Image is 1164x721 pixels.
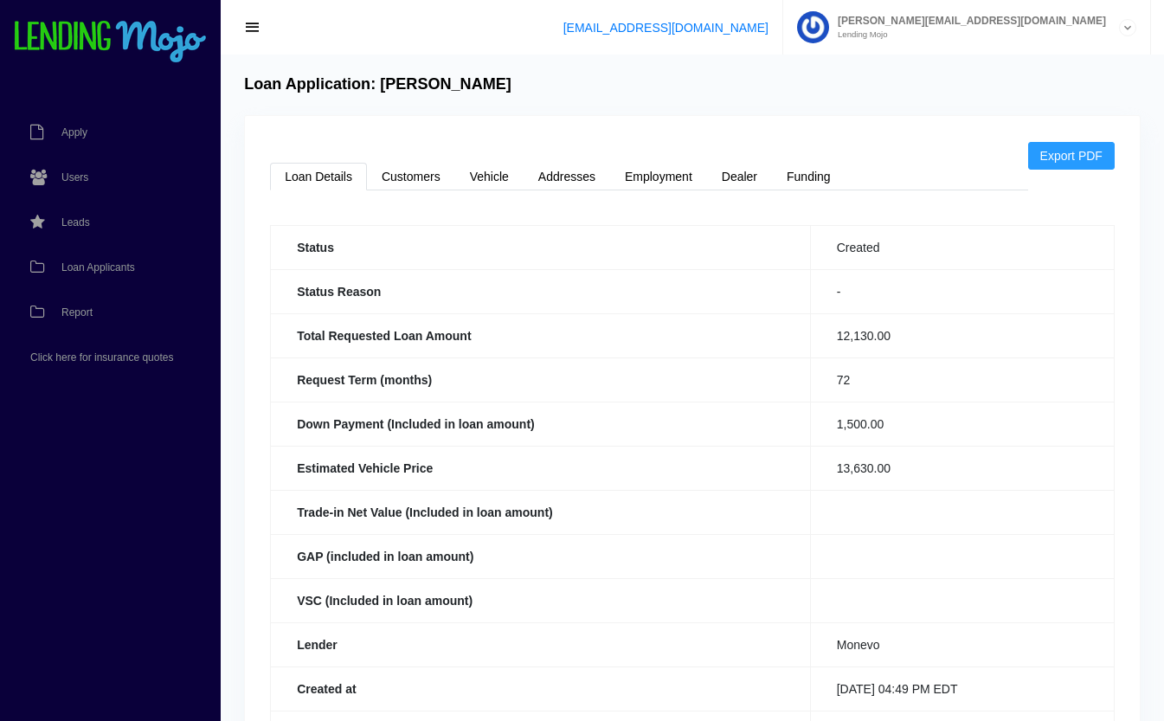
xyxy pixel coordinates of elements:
span: Users [61,172,88,183]
td: Monevo [810,622,1114,666]
th: Trade-in Net Value (Included in loan amount) [271,490,811,534]
h4: Loan Application: [PERSON_NAME] [244,75,511,94]
td: 72 [810,357,1114,402]
span: [PERSON_NAME][EMAIL_ADDRESS][DOMAIN_NAME] [829,16,1106,26]
td: - [810,269,1114,313]
th: Status Reason [271,269,811,313]
th: Lender [271,622,811,666]
span: Leads [61,217,90,228]
span: Apply [61,127,87,138]
td: [DATE] 04:49 PM EDT [810,666,1114,711]
span: Report [61,307,93,318]
a: [EMAIL_ADDRESS][DOMAIN_NAME] [563,21,768,35]
th: Created at [271,666,811,711]
th: Total Requested Loan Amount [271,313,811,357]
a: Vehicle [455,163,524,190]
th: VSC (Included in loan amount) [271,578,811,622]
th: Request Term (months) [271,357,811,402]
small: Lending Mojo [829,30,1106,39]
th: Down Payment (Included in loan amount) [271,402,811,446]
a: Export PDF [1028,142,1115,170]
a: Funding [772,163,846,190]
th: Status [271,225,811,269]
span: Click here for insurance quotes [30,352,173,363]
img: logo-small.png [13,21,208,64]
a: Employment [610,163,707,190]
span: Loan Applicants [61,262,135,273]
a: Dealer [707,163,772,190]
td: 13,630.00 [810,446,1114,490]
td: Created [810,225,1114,269]
th: GAP (included in loan amount) [271,534,811,578]
td: 12,130.00 [810,313,1114,357]
td: 1,500.00 [810,402,1114,446]
a: Customers [367,163,455,190]
img: Profile image [797,11,829,43]
th: Estimated Vehicle Price [271,446,811,490]
a: Loan Details [270,163,367,190]
a: Addresses [524,163,610,190]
